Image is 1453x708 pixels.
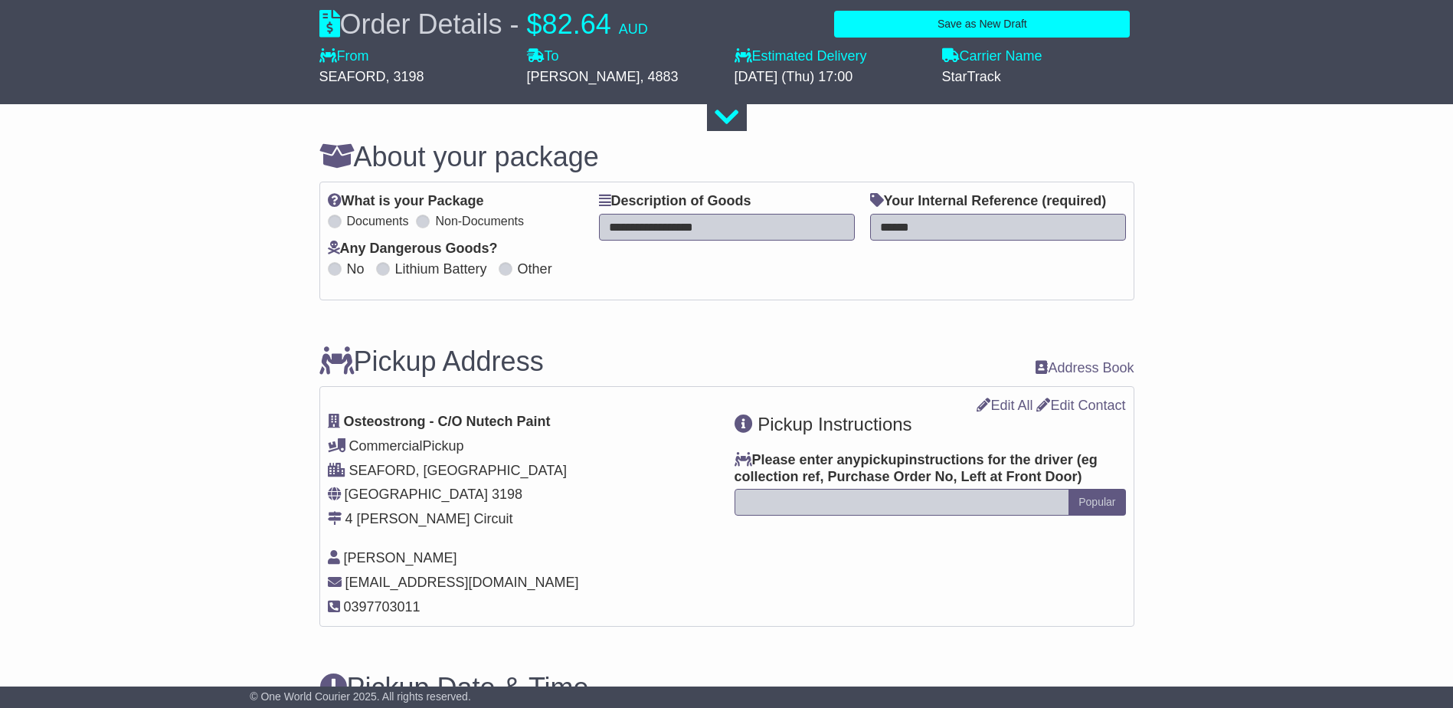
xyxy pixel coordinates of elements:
span: $ [527,8,542,40]
span: 3198 [492,487,522,502]
span: 0397703011 [344,599,421,615]
a: Edit Contact [1036,398,1125,413]
a: Edit All [977,398,1032,413]
span: © One World Courier 2025. All rights reserved. [250,690,471,703]
button: Popular [1068,489,1125,516]
span: Pickup Instructions [758,414,911,434]
span: [PERSON_NAME] [344,550,457,565]
label: What is your Package [328,193,484,210]
label: Non-Documents [435,214,524,228]
label: Other [518,261,552,278]
h3: Pickup Date & Time [319,673,1134,703]
button: Save as New Draft [834,11,1130,38]
span: , 4883 [640,69,679,84]
span: [GEOGRAPHIC_DATA] [345,487,488,502]
div: Pickup [328,438,719,455]
div: 4 [PERSON_NAME] Circuit [345,511,513,528]
div: StarTrack [942,69,1134,86]
label: Documents [347,214,409,228]
h3: About your package [319,142,1134,172]
span: AUD [619,21,648,37]
label: Carrier Name [942,48,1042,65]
label: Please enter any instructions for the driver ( ) [735,452,1126,485]
label: To [527,48,559,65]
label: From [319,48,369,65]
div: [DATE] (Thu) 17:00 [735,69,927,86]
label: Any Dangerous Goods? [328,241,498,257]
label: Estimated Delivery [735,48,927,65]
label: Your Internal Reference (required) [870,193,1107,210]
span: Commercial [349,438,423,454]
span: [PERSON_NAME] [527,69,640,84]
span: [EMAIL_ADDRESS][DOMAIN_NAME] [345,575,579,590]
span: , 3198 [386,69,424,84]
label: No [347,261,365,278]
a: Address Book [1036,360,1134,377]
label: Description of Goods [599,193,751,210]
span: 82.64 [542,8,611,40]
h3: Pickup Address [319,346,544,377]
span: SEAFORD [319,69,386,84]
span: eg collection ref, Purchase Order No, Left at Front Door [735,452,1098,484]
label: Lithium Battery [395,261,487,278]
span: SEAFORD, [GEOGRAPHIC_DATA] [349,463,567,478]
div: Order Details - [319,8,648,41]
span: pickup [861,452,905,467]
span: Osteostrong - C/O Nutech Paint [344,414,551,429]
